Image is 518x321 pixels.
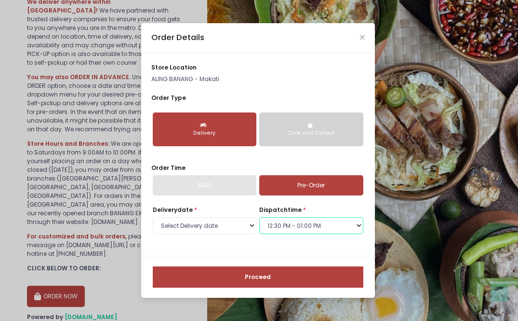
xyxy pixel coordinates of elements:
[151,94,186,102] span: Order Type
[153,266,363,288] button: Proceed
[360,35,365,40] button: Close
[266,129,357,137] div: Click and Collect
[151,164,186,172] span: Order Time
[159,129,251,137] div: Delivery
[151,63,197,71] span: store location
[153,206,193,214] span: Delivery date
[259,206,302,214] span: dispatch time
[153,112,257,146] button: Delivery
[151,32,204,44] div: Order Details
[259,175,363,195] a: Pre-Order
[151,75,365,84] p: ALING BANANG - Makati
[259,112,363,146] button: Click and Collect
